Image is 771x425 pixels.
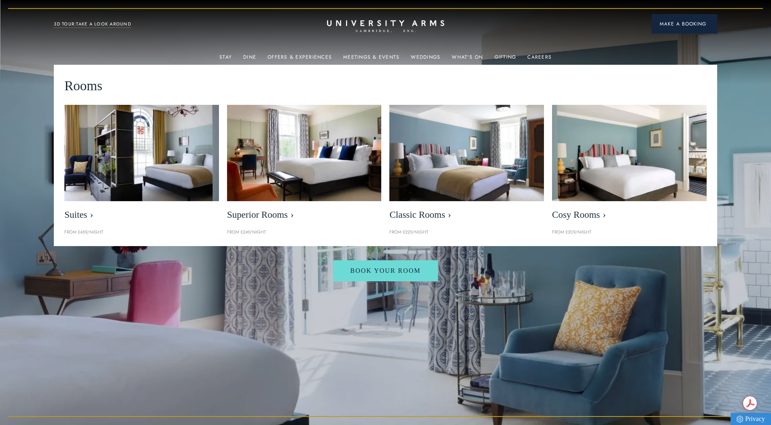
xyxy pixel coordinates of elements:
span: Rooms [64,75,102,97]
span: Superior Rooms [227,209,382,221]
a: Dine [243,54,256,65]
p: From £229/night [389,229,544,236]
a: Book Your Room [333,260,438,281]
img: image-5bdf0f703dacc765be5ca7f9d527278f30b65e65-400x250-jpg [227,105,382,201]
p: From £459/night [64,229,219,236]
a: 3D TOUR:TAKE A LOOK AROUND [54,21,131,28]
a: image-5bdf0f703dacc765be5ca7f9d527278f30b65e65-400x250-jpg Superior Rooms [227,105,382,225]
a: Home [327,20,444,33]
a: What's On [452,54,483,65]
img: image-21e87f5add22128270780cf7737b92e839d7d65d-400x250-jpg [64,105,219,201]
a: image-21e87f5add22128270780cf7737b92e839d7d65d-400x250-jpg Suites [64,105,219,225]
a: Offers & Experiences [268,54,332,65]
span: Suites [64,209,219,221]
p: From £209/night [552,229,707,236]
a: Weddings [411,54,440,65]
a: image-7eccef6fe4fe90343db89eb79f703814c40db8b4-400x250-jpg Classic Rooms [389,105,544,225]
span: Cosy Rooms [552,209,707,221]
span: Make a Booking [660,20,709,28]
img: image-0c4e569bfe2498b75de12d7d88bf10a1f5f839d4-400x250-jpg [552,105,707,201]
span: Classic Rooms [389,209,544,221]
a: Careers [527,54,552,65]
img: Arrow icon [706,23,709,25]
img: Privacy [737,416,743,423]
p: From £249/night [227,229,382,236]
a: Stay [219,54,232,65]
a: image-0c4e569bfe2498b75de12d7d88bf10a1f5f839d4-400x250-jpg Cosy Rooms [552,105,707,225]
img: image-7eccef6fe4fe90343db89eb79f703814c40db8b4-400x250-jpg [389,105,544,201]
a: Gifting [495,54,516,65]
a: Privacy [731,413,771,425]
a: Meetings & Events [343,54,399,65]
button: Make a BookingArrow icon [652,14,717,34]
